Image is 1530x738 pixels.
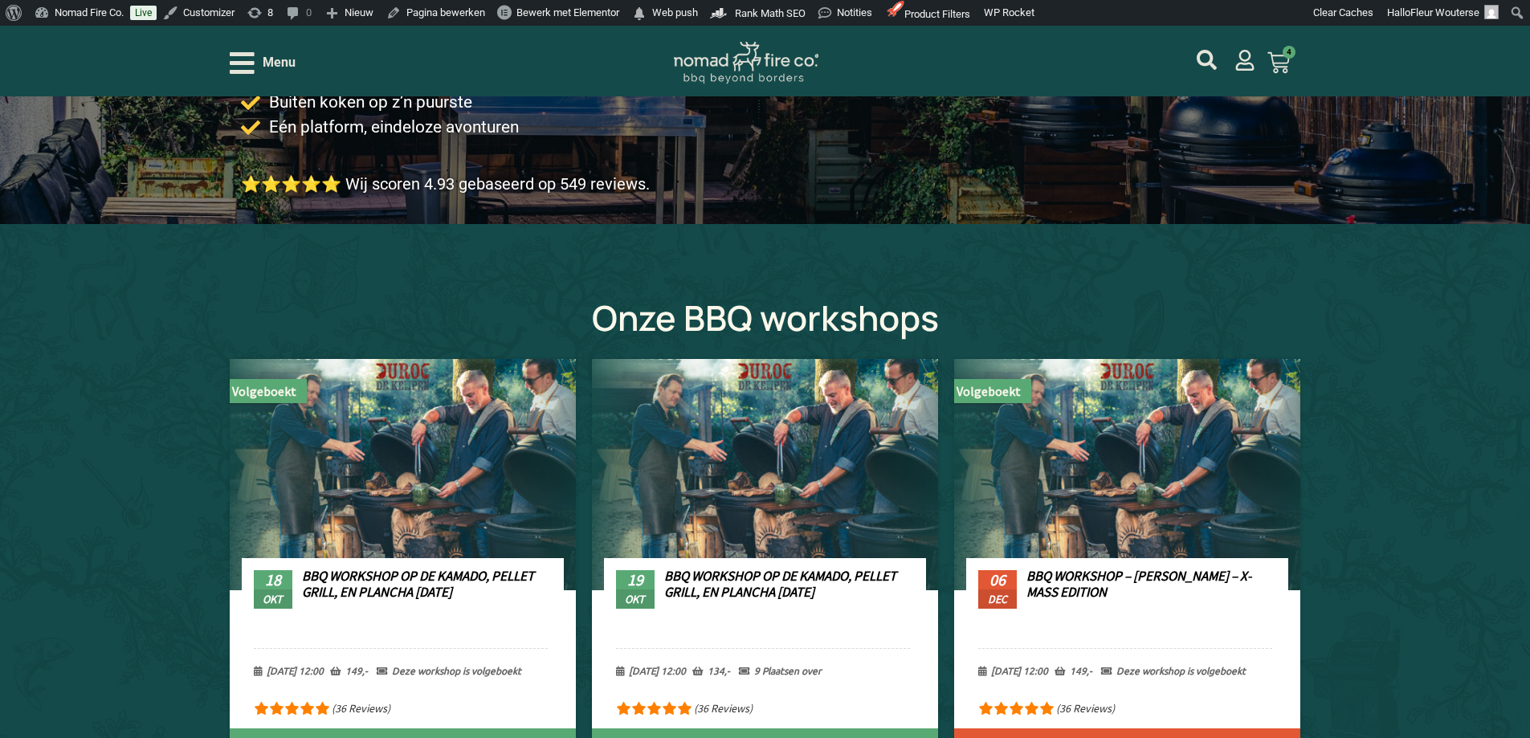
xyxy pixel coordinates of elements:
[946,379,1031,403] span: Volgeboekt
[631,2,647,25] span: 
[616,570,655,589] span: 19
[302,567,534,601] a: BBQ Workshop op de Kamado, Pellet Grill, en Plancha [DATE]
[1234,50,1255,71] a: mijn account
[265,115,519,140] span: Eén platform, eindeloze avonturen
[222,379,307,403] span: Volgeboekt
[230,49,296,77] div: Open/Close Menu
[954,359,1300,590] img: BBQ Workshop duroc de kempen
[739,664,822,677] span: 9 Plaatsen over
[254,589,292,609] span: okt
[254,664,324,677] span: [DATE] 12:00
[664,567,896,601] a: BBQ Workshop op de Kamado, Pellet Grill, en Plancha [DATE]
[254,570,292,589] span: 18
[1248,42,1309,84] a: 4
[230,359,576,590] img: BBQ Workshop duroc de kempen
[241,172,1290,196] p: ⭐⭐⭐⭐⭐ Wij scoren 4.93 gebaseerd op 549 reviews.
[332,701,390,716] p: (36 Reviews)
[1410,6,1479,18] span: Fleur Wouterse
[616,589,655,609] span: okt
[978,664,1048,677] span: [DATE] 12:00
[592,359,938,590] img: BBQ Workshop duroc de kempen
[735,7,806,19] span: Rank Math SEO
[694,701,753,716] p: (36 Reviews)
[674,42,818,84] img: Nomad Logo
[1484,5,1499,19] img: Avatar of Fleur Wouterse
[978,589,1017,609] span: dec
[1101,664,1246,677] span: Deze workshop is volgeboekt
[263,53,296,72] span: Menu
[130,6,157,20] a: Live
[978,570,1017,589] span: 06
[1197,50,1217,70] a: mijn account
[516,6,619,18] span: Bewerk met Elementor
[616,664,686,677] span: [DATE] 12:00
[377,664,521,677] span: Deze workshop is volgeboekt
[265,90,472,115] span: Buiten koken op z’n puurste
[1026,567,1251,601] a: BBQ Workshop – [PERSON_NAME] – X-Mass edition
[1056,701,1115,716] p: (36 Reviews)
[1283,46,1295,59] span: 4
[230,300,1301,335] h2: Onze BBQ workshops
